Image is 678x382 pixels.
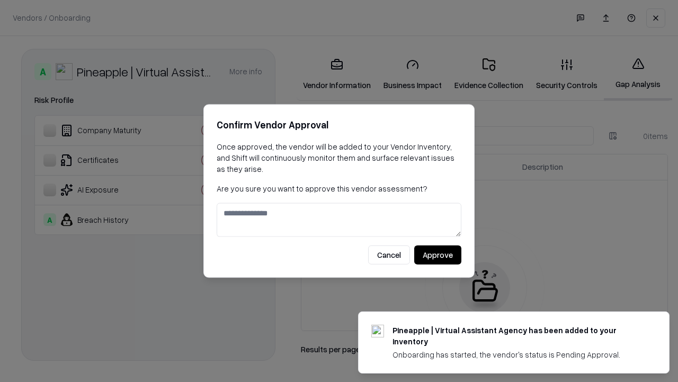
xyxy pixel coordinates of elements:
p: Are you sure you want to approve this vendor assessment? [217,183,461,194]
img: trypineapple.com [371,325,384,337]
p: Once approved, the vendor will be added to your Vendor Inventory, and Shift will continuously mon... [217,141,461,175]
div: Pineapple | Virtual Assistant Agency has been added to your inventory [392,325,644,347]
button: Cancel [368,246,410,265]
button: Approve [414,246,461,265]
div: Onboarding has started, the vendor's status is Pending Approval. [392,349,644,360]
h2: Confirm Vendor Approval [217,117,461,133]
